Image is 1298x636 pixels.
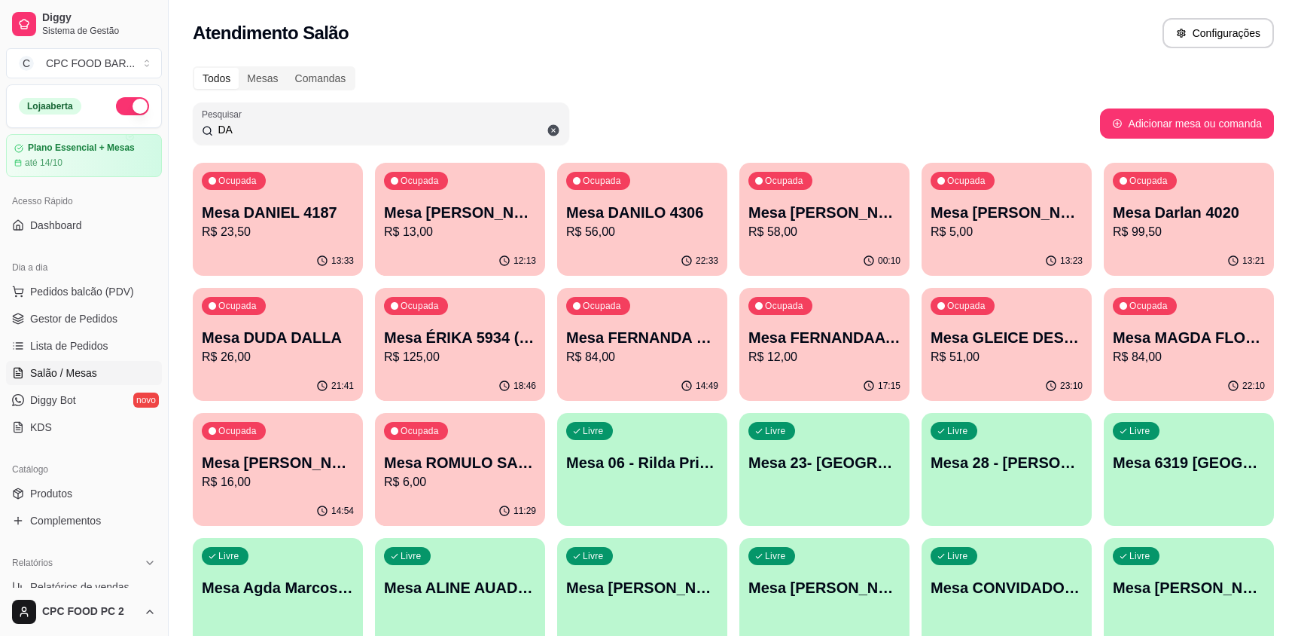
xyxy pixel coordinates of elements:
[1113,223,1265,241] p: R$ 99,50
[566,348,718,366] p: R$ 84,00
[1242,255,1265,267] p: 13:21
[384,577,536,598] p: Mesa ALINE AUADA 4274
[931,348,1083,366] p: R$ 51,00
[878,255,900,267] p: 00:10
[116,97,149,115] button: Alterar Status
[6,575,162,599] a: Relatórios de vendas
[384,202,536,223] p: Mesa [PERSON_NAME]
[202,202,354,223] p: Mesa DANIEL 4187
[194,68,239,89] div: Todos
[42,25,156,37] span: Sistema de Gestão
[922,288,1092,401] button: OcupadaMesa GLEICE DESTEMIDASR$ 51,0023:10
[30,420,52,435] span: KDS
[947,425,968,437] p: Livre
[557,288,727,401] button: OcupadaMesa FERNANDA 3966R$ 84,0014:49
[375,163,545,276] button: OcupadaMesa [PERSON_NAME]R$ 13,0012:13
[6,255,162,280] div: Dia a dia
[765,550,786,562] p: Livre
[218,175,257,187] p: Ocupada
[6,457,162,482] div: Catálogo
[1100,109,1274,139] button: Adicionar mesa ou comanda
[566,452,718,473] p: Mesa 06 - Rilda Princesas
[30,218,82,233] span: Dashboard
[1060,255,1083,267] p: 13:23
[6,213,162,237] a: Dashboard
[1129,550,1150,562] p: Livre
[6,307,162,331] a: Gestor de Pedidos
[30,311,117,326] span: Gestor de Pedidos
[218,550,239,562] p: Livre
[696,255,718,267] p: 22:33
[19,98,81,115] div: Loja aberta
[239,68,286,89] div: Mesas
[218,425,257,437] p: Ocupada
[583,425,604,437] p: Livre
[1242,380,1265,392] p: 22:10
[6,415,162,439] a: KDS
[375,288,545,401] button: OcupadaMesa ÉRIKA 5934 (39 guarda sol)R$ 125,0018:46
[384,327,536,348] p: Mesa ÉRIKA 5934 (39 guarda sol)
[202,327,354,348] p: Mesa DUDA DALLA
[748,577,900,598] p: Mesa [PERSON_NAME] DA SUL
[202,348,354,366] p: R$ 26,00
[384,473,536,491] p: R$ 6,00
[748,452,900,473] p: Mesa 23- [GEOGRAPHIC_DATA]
[1113,202,1265,223] p: Mesa Darlan 4020
[1129,175,1168,187] p: Ocupada
[30,513,101,528] span: Complementos
[583,300,621,312] p: Ocupada
[748,327,900,348] p: Mesa FERNANDAA 4331
[931,223,1083,241] p: R$ 5,00
[739,288,910,401] button: OcupadaMesa FERNANDAA 4331R$ 12,0017:15
[12,557,53,569] span: Relatórios
[513,255,536,267] p: 12:13
[1113,452,1265,473] p: Mesa 6319 [GEOGRAPHIC_DATA]
[931,327,1083,348] p: Mesa GLEICE DESTEMIDAS
[6,509,162,533] a: Complementos
[1129,425,1150,437] p: Livre
[878,380,900,392] p: 17:15
[331,505,354,517] p: 14:54
[765,300,803,312] p: Ocupada
[583,175,621,187] p: Ocupada
[1060,380,1083,392] p: 23:10
[6,134,162,177] a: Plano Essencial + Mesasaté 14/10
[1129,300,1168,312] p: Ocupada
[19,56,34,71] span: C
[696,380,718,392] p: 14:49
[30,365,97,381] span: Salão / Mesas
[931,577,1083,598] p: Mesa CONVIDADO BOSSO
[384,348,536,366] p: R$ 125,00
[30,338,108,353] span: Lista de Pedidos
[1162,18,1274,48] button: Configurações
[922,413,1092,526] button: LivreMesa 28 - [PERSON_NAME]
[25,157,62,169] article: até 14/10
[765,425,786,437] p: Livre
[931,202,1083,223] p: Mesa [PERSON_NAME]
[566,202,718,223] p: Mesa DANILO 4306
[331,255,354,267] p: 13:33
[42,605,138,619] span: CPC FOOD PC 2
[513,380,536,392] p: 18:46
[6,482,162,506] a: Produtos
[765,175,803,187] p: Ocupada
[42,11,156,25] span: Diggy
[566,327,718,348] p: Mesa FERNANDA 3966
[331,380,354,392] p: 21:41
[28,142,135,154] article: Plano Essencial + Mesas
[202,108,247,121] label: Pesquisar
[739,163,910,276] button: OcupadaMesa [PERSON_NAME]R$ 58,0000:10
[6,594,162,630] button: CPC FOOD PC 2
[1113,577,1265,598] p: Mesa [PERSON_NAME]
[6,361,162,385] a: Salão / Mesas
[193,288,363,401] button: OcupadaMesa DUDA DALLAR$ 26,0021:41
[1104,288,1274,401] button: OcupadaMesa MAGDA FLORASTEIRASR$ 84,0022:10
[30,393,76,408] span: Diggy Bot
[6,388,162,412] a: Diggy Botnovo
[375,413,545,526] button: OcupadaMesa ROMULO SALVA VIDASR$ 6,0011:29
[30,579,129,595] span: Relatórios de vendas
[193,413,363,526] button: OcupadaMesa [PERSON_NAME] 4220R$ 16,0014:54
[922,163,1092,276] button: OcupadaMesa [PERSON_NAME]R$ 5,0013:23
[1104,413,1274,526] button: LivreMesa 6319 [GEOGRAPHIC_DATA]
[566,577,718,598] p: Mesa [PERSON_NAME]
